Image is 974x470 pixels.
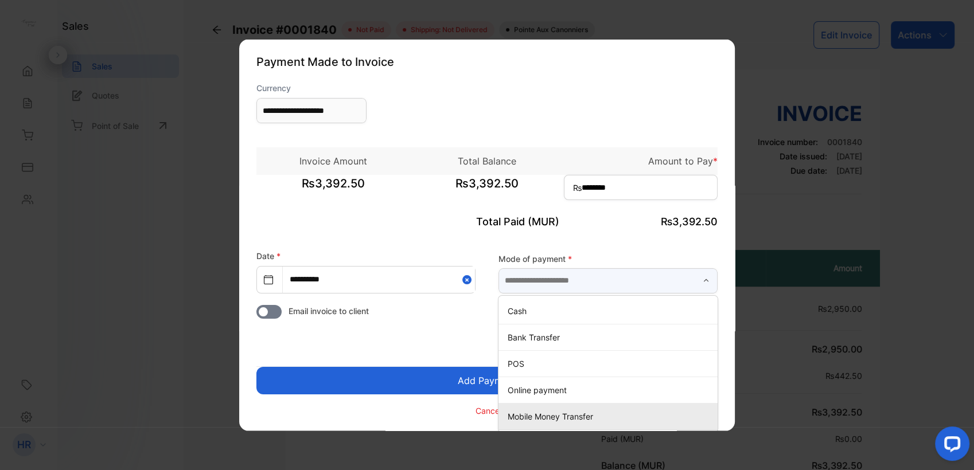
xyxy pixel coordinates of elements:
[926,422,974,470] iframe: LiveChat chat widget
[256,367,718,394] button: Add Payment
[256,82,367,94] label: Currency
[410,214,564,229] p: Total Paid (MUR)
[508,383,713,395] p: Online payment
[410,154,564,168] p: Total Balance
[498,252,718,264] label: Mode of payment
[476,404,501,416] p: Cancel
[256,154,410,168] p: Invoice Amount
[256,251,280,261] label: Date
[256,175,410,203] span: ₨3,392.50
[289,305,369,317] span: Email invoice to client
[661,216,718,228] span: ₨3,392.50
[508,410,713,422] p: Mobile Money Transfer
[508,304,713,316] p: Cash
[508,331,713,343] p: Bank Transfer
[508,357,713,369] p: POS
[410,175,564,203] span: ₨3,392.50
[256,53,718,70] p: Payment Made to Invoice
[564,154,718,168] p: Amount to Pay
[573,182,582,194] span: ₨
[462,267,475,292] button: Close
